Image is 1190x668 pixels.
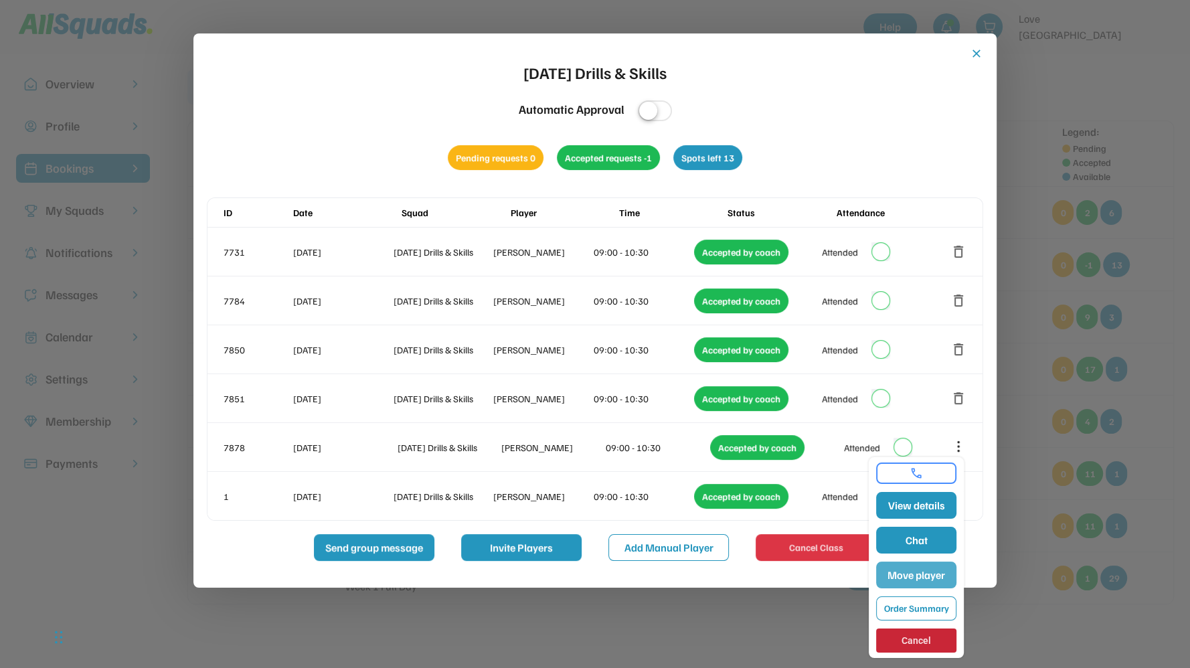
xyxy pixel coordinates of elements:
div: [DATE] Drills & Skills [394,343,491,357]
div: [DATE] Drills & Skills [523,60,667,84]
div: [DATE] [293,294,391,308]
div: [DATE] [293,343,391,357]
div: [DATE] Drills & Skills [394,245,491,259]
div: [DATE] Drills & Skills [398,440,499,454]
div: Accepted by coach [694,337,788,362]
button: Add Manual Player [608,534,729,561]
div: Pending requests 0 [448,145,543,170]
div: Squad [402,205,507,220]
div: Attended [822,245,858,259]
div: Accepted by coach [694,288,788,313]
div: Spots left 13 [673,145,742,170]
button: delete [950,390,966,406]
div: Attended [822,392,858,406]
div: [DATE] Drills & Skills [394,489,491,503]
button: View details [876,492,956,519]
div: Accepted by coach [694,484,788,509]
button: Cancel [876,629,956,653]
div: Accepted by coach [694,386,788,411]
div: 09:00 - 10:30 [594,245,691,259]
button: Order Summary [876,596,956,620]
div: Accepted by coach [710,435,804,460]
div: [PERSON_NAME] [501,440,603,454]
div: Player [511,205,616,220]
div: [PERSON_NAME] [493,343,591,357]
div: Time [619,205,725,220]
div: [DATE] [293,392,391,406]
div: Status [728,205,833,220]
div: Attended [822,294,858,308]
div: Attended [844,440,880,454]
div: [DATE] Drills & Skills [394,392,491,406]
div: [DATE] Drills & Skills [394,294,491,308]
div: [DATE] [293,440,395,454]
div: [PERSON_NAME] [493,489,591,503]
div: Attended [822,489,858,503]
div: Attended [822,343,858,357]
div: 09:00 - 10:30 [594,343,691,357]
button: delete [950,244,966,260]
div: 09:00 - 10:30 [594,489,691,503]
div: [PERSON_NAME] [493,294,591,308]
div: 09:00 - 10:30 [594,294,691,308]
div: 09:00 - 10:30 [606,440,707,454]
div: Date [293,205,399,220]
div: Automatic Approval [519,100,624,118]
div: 7850 [224,343,290,357]
div: Attendance [837,205,942,220]
div: [PERSON_NAME] [493,245,591,259]
div: [PERSON_NAME] [493,392,591,406]
div: [DATE] [293,245,391,259]
button: delete [950,341,966,357]
div: 7784 [224,294,290,308]
div: 7851 [224,392,290,406]
button: Chat [876,527,956,554]
button: close [970,47,983,60]
div: 1 [224,489,290,503]
button: delete [950,293,966,309]
div: Accepted by coach [694,240,788,264]
button: Send group message [314,534,434,561]
button: Invite Players [461,534,582,561]
button: Cancel Class [756,534,876,561]
button: Move player [876,562,956,588]
div: Accepted requests -1 [557,145,660,170]
div: 7878 [224,440,290,454]
div: 09:00 - 10:30 [594,392,691,406]
div: [DATE] [293,489,391,503]
div: 7731 [224,245,290,259]
div: ID [224,205,290,220]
